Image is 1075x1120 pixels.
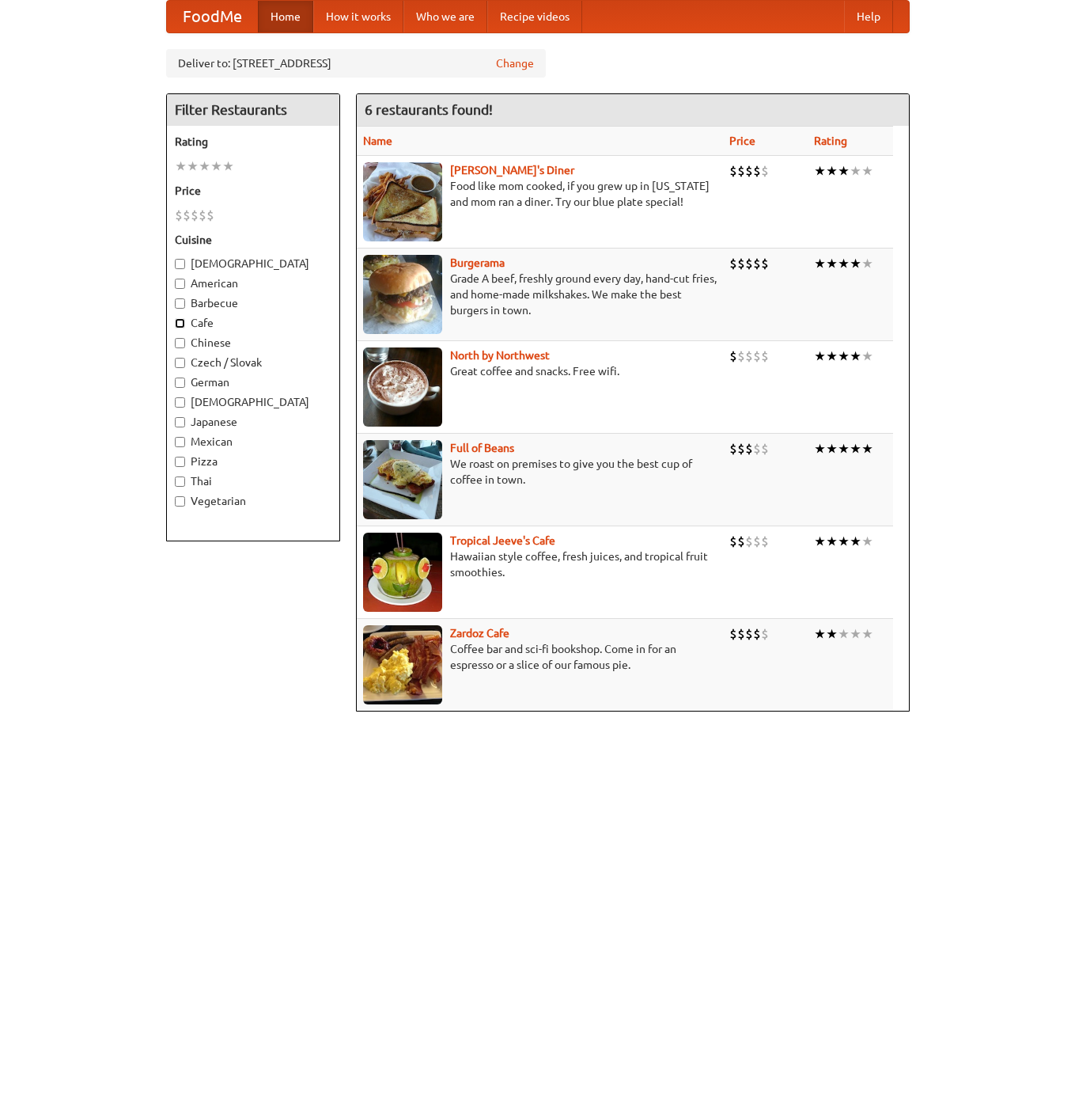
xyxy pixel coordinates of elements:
[761,533,769,550] li: $
[737,440,745,457] li: $
[175,295,331,311] label: Barbecue
[175,414,331,430] label: Japanese
[745,440,753,457] li: $
[450,627,509,640] b: Zardoz Cafe
[729,135,755,147] a: Price
[814,162,826,180] li: ★
[753,347,761,365] li: $
[363,363,717,379] p: Great coffee and snacks. Free wifi.
[175,298,185,309] input: Barbecue
[191,207,199,224] li: $
[363,549,717,580] p: Hawaiian style coffee, fresh juices, and tropical fruit smoothies.
[363,178,717,210] p: Food like mom cooked, if you grew up in [US_STATE] and mom ran a diner. Try our blue plate special!
[826,533,838,550] li: ★
[450,534,555,547] a: Tropical Jeeve's Cafe
[761,440,769,457] li: $
[729,347,737,365] li: $
[175,355,331,370] label: Czech / Slovak
[737,347,745,365] li: $
[313,1,403,32] a: How it works
[838,162,850,180] li: ★
[363,347,442,427] img: north.jpg
[826,440,838,457] li: ★
[175,476,185,487] input: Thai
[838,625,850,643] li: ★
[850,533,861,550] li: ★
[175,232,331,248] h5: Cuisine
[737,533,745,550] li: $
[175,394,331,410] label: [DEMOGRAPHIC_DATA]
[838,440,850,457] li: ★
[729,162,737,180] li: $
[206,207,214,224] li: $
[175,397,185,408] input: [DEMOGRAPHIC_DATA]
[175,493,331,509] label: Vegetarian
[838,255,850,272] li: ★
[826,162,838,180] li: ★
[487,1,582,32] a: Recipe videos
[761,162,769,180] li: $
[745,347,753,365] li: $
[729,440,737,457] li: $
[363,271,717,318] p: Grade A beef, freshly ground every day, hand-cut fries, and home-made milkshakes. We make the bes...
[850,440,861,457] li: ★
[814,625,826,643] li: ★
[729,625,737,643] li: $
[199,158,210,175] li: ★
[861,533,873,550] li: ★
[838,533,850,550] li: ★
[814,347,826,365] li: ★
[258,1,313,32] a: Home
[175,318,185,328] input: Cafe
[496,55,534,71] a: Change
[814,135,847,147] a: Rating
[838,347,850,365] li: ★
[175,454,331,469] label: Pizza
[175,259,185,269] input: [DEMOGRAPHIC_DATA]
[175,256,331,271] label: [DEMOGRAPHIC_DATA]
[814,255,826,272] li: ★
[222,158,234,175] li: ★
[167,94,339,126] h4: Filter Restaurants
[183,207,191,224] li: $
[175,134,331,150] h5: Rating
[737,625,745,643] li: $
[210,158,222,175] li: ★
[199,207,206,224] li: $
[187,158,199,175] li: ★
[175,335,331,351] label: Chinese
[363,135,392,147] a: Name
[729,533,737,550] li: $
[166,49,546,78] div: Deliver to: [STREET_ADDRESS]
[814,533,826,550] li: ★
[175,378,185,388] input: German
[753,162,761,180] li: $
[826,625,838,643] li: ★
[175,437,185,447] input: Mexican
[450,164,574,177] a: [PERSON_NAME]'s Diner
[844,1,893,32] a: Help
[175,417,185,427] input: Japanese
[861,255,873,272] li: ★
[363,440,442,519] img: beans.jpg
[745,162,753,180] li: $
[175,338,185,348] input: Chinese
[175,358,185,368] input: Czech / Slovak
[861,440,873,457] li: ★
[175,275,331,291] label: American
[167,1,258,32] a: FoodMe
[753,255,761,272] li: $
[753,440,761,457] li: $
[363,625,442,704] img: zardoz.jpg
[761,625,769,643] li: $
[814,440,826,457] li: ★
[175,279,185,289] input: American
[175,434,331,450] label: Mexican
[861,162,873,180] li: ★
[363,456,717,488] p: We roast on premises to give you the best cup of coffee in town.
[175,496,185,507] input: Vegetarian
[861,625,873,643] li: ★
[850,255,861,272] li: ★
[403,1,487,32] a: Who we are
